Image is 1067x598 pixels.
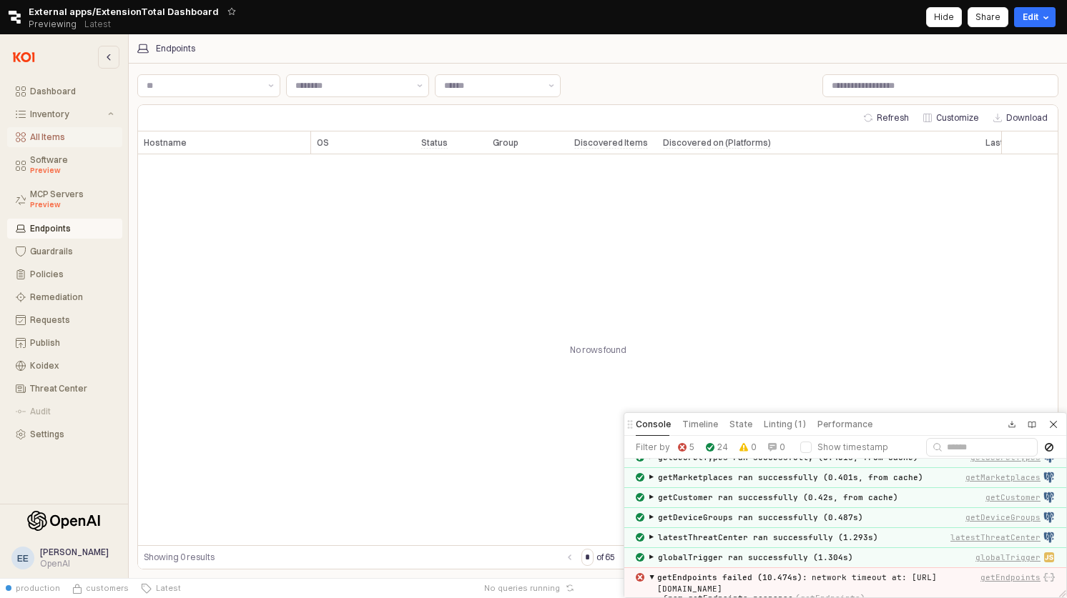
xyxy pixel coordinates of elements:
div: Requests [30,315,114,325]
div: Software [30,155,114,176]
span: External apps/ExtensionTotal Dashboard [29,4,219,19]
button: Download app JSON with hard-coded query results [1003,416,1021,433]
button: Customize [918,109,985,126]
button: ▶latestThreatCenter ran successfully (1.293s)latestThreatCenter [647,532,1055,543]
span: getMarketplaces ran successfully (0.401s, from cache) [658,472,923,482]
button: getEndpoints [980,572,1041,583]
button: Edit [1014,7,1056,27]
button: ▶getEndpoints failed (10.474s):network timeout at: [URL][DOMAIN_NAME]getEndpoints [647,572,1055,594]
button: Share app [968,7,1008,27]
div: Table toolbar [138,545,1058,569]
div: Koidex [30,361,114,371]
div: Publish [30,338,114,348]
span: No queries running [484,582,560,594]
div: Audit [30,407,114,417]
div: All Items [30,132,114,142]
span: customers [86,582,129,594]
button: Show suggestions [543,75,560,96]
span: getDeviceGroups ran successfully (0.487s) [658,512,863,522]
h5: State [729,419,752,430]
h5: Linting (1) [764,419,806,430]
label: Show timestamp [817,442,888,453]
button: Latest [134,578,187,598]
main: App Frame [129,34,1067,578]
button: Guardrails [7,241,122,261]
span: globalTrigger ran successfully (1.304s) [658,552,853,562]
span: getEndpoints failed (10.474s) : [657,572,807,582]
div: Threat Center [30,384,114,394]
button: All Items [7,127,122,147]
button: Dashboard [7,81,122,101]
div: Settings [30,429,114,439]
button: ▶getMarketplaces ran successfully (0.401s, from cache)getMarketplaces [647,472,1055,483]
label: 0 [780,442,785,453]
button: 0 [764,439,789,455]
img: info [768,443,777,452]
button: Inventory [7,104,122,124]
div: OpenAI [40,558,109,569]
span: Discovered Items [574,137,648,149]
p: Share [975,11,1000,23]
button: Software [7,150,122,181]
div: Guardrails [30,246,114,256]
div: Endpoints [30,224,114,234]
span: ▶ [646,575,657,579]
h5: Console [636,419,671,430]
span: OS [317,137,329,149]
button: Koidex [7,356,122,376]
span: ▶ [649,492,654,503]
button: ▶getCustomer ran successfully (0.42s, from cache)getCustomer [647,492,1055,503]
div: Showing 0 results [144,550,561,564]
img: success [636,533,644,542]
label: Filter by [636,442,670,453]
span: [PERSON_NAME] [40,547,109,557]
button: getMarketplaces [965,472,1041,483]
img: error [678,443,687,452]
button: Requests [7,310,122,330]
button: Clear Console [1041,439,1058,456]
img: success [636,553,644,562]
label: 24 [717,442,728,453]
button: ▶globalTrigger ran successfully (1.304s)globalTrigger [647,552,1055,563]
div: Hide [934,8,954,26]
span: production [16,582,60,594]
button: Policies [7,264,122,284]
div: Preview [30,165,114,176]
span: Group [493,137,518,149]
button: Refresh [858,109,915,126]
span: ▶ [649,512,654,523]
button: Show suggestions [411,75,428,96]
button: Download [988,109,1053,126]
div: No rows found [138,154,1058,545]
button: Show suggestions [262,75,280,96]
img: success [636,473,644,482]
button: Settings [7,424,122,444]
button: 0 [736,439,760,455]
span: Discovered on (Platforms) [663,137,771,149]
button: 24 [702,439,732,455]
button: Add app to favorites [225,4,239,19]
div: network timeout at: [URL][DOMAIN_NAME] [657,572,978,594]
button: Reset app state [563,584,577,592]
span: Latest [152,582,181,594]
button: Hide app [926,7,962,27]
input: Page [582,549,593,565]
div: Previewing Latest [29,14,119,34]
label: of 65 [596,550,615,564]
div: Policies [30,269,114,279]
span: Previewing [29,17,77,31]
img: warn [739,443,748,452]
img: success [706,443,714,452]
button: MCP Servers [7,184,122,216]
button: getCustomer [985,492,1041,503]
span: Status [421,137,448,149]
button: Close [1043,414,1063,434]
button: Audit [7,402,122,422]
button: Releases and History [77,14,119,34]
img: error [636,573,644,582]
button: Endpoints [7,219,122,239]
h5: Timeline [682,419,718,430]
div: Dashboard [30,86,114,96]
p: Latest [84,19,111,30]
h5: Performance [817,419,872,430]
